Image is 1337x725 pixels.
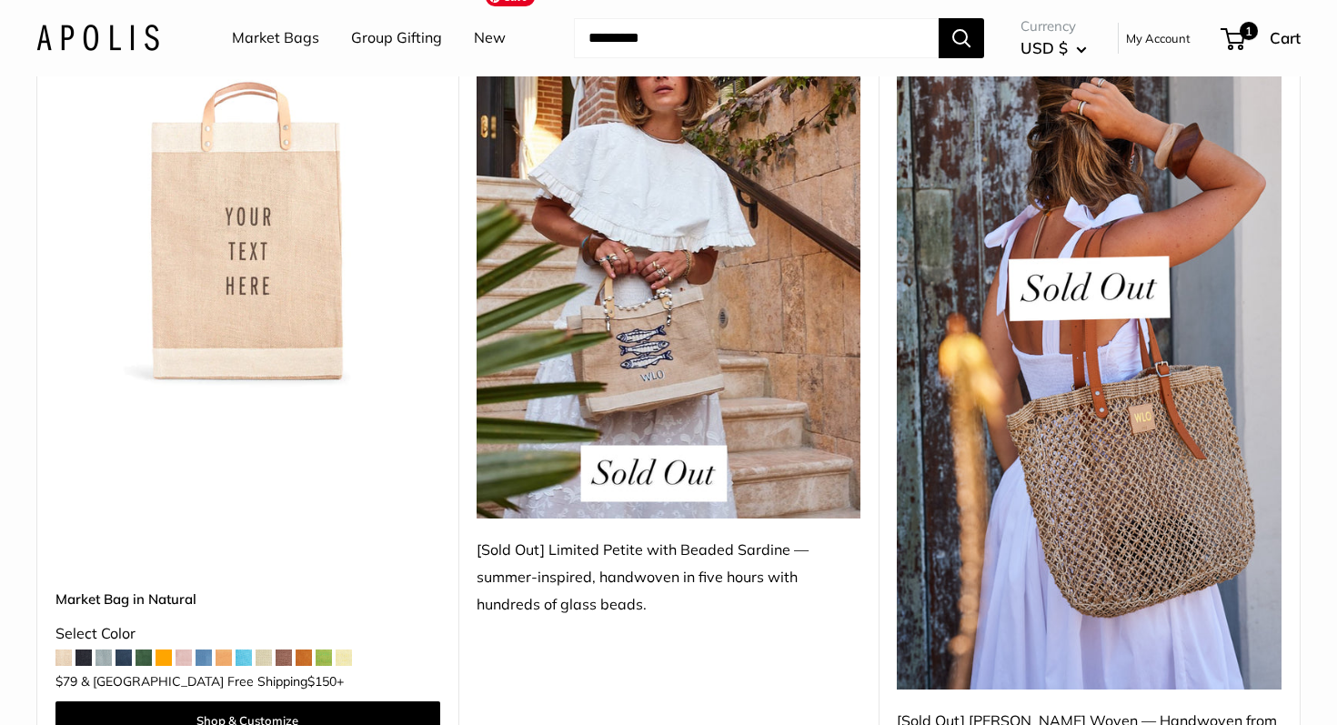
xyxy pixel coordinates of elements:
[1270,28,1301,47] span: Cart
[351,25,442,52] a: Group Gifting
[897,5,1282,689] img: [Sold Out] Mercado Woven — Handwoven from 100% golden jute by artisan women taking over 20 hours ...
[1126,27,1191,49] a: My Account
[1222,24,1301,53] a: 1 Cart
[1020,38,1068,57] span: USD $
[55,589,440,609] a: Market Bag in Natural
[81,675,344,688] span: & [GEOGRAPHIC_DATA] Free Shipping +
[55,5,440,390] img: Market Bag in Natural
[939,18,984,58] button: Search
[1020,34,1087,63] button: USD $
[477,537,861,619] div: [Sold Out] Limited Petite with Beaded Sardine — summer-inspired, handwoven in five hours with hun...
[1240,22,1258,40] span: 1
[477,5,861,519] img: [Sold Out] Limited Petite with Beaded Sardine — summer-inspired, handwoven in five hours with hun...
[55,620,440,648] div: Select Color
[36,25,159,51] img: Apolis
[474,25,506,52] a: New
[1020,14,1087,39] span: Currency
[55,5,440,390] a: Market Bag in NaturalMarket Bag in Natural
[574,18,939,58] input: Search...
[232,25,319,52] a: Market Bags
[15,656,195,710] iframe: Sign Up via Text for Offers
[307,673,337,690] span: $150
